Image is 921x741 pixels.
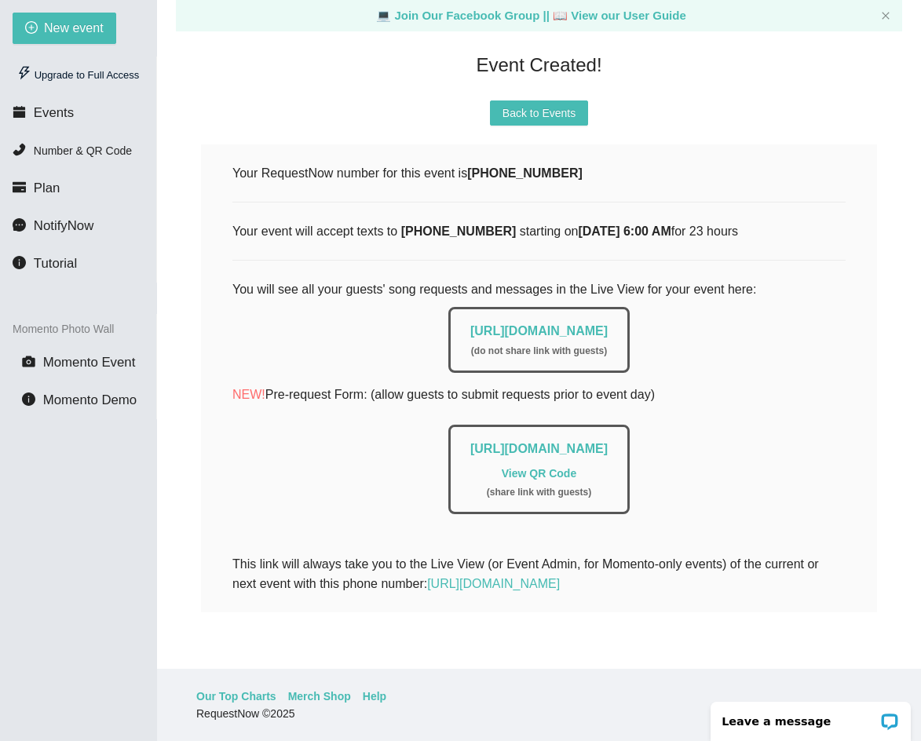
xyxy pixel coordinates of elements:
span: New event [44,18,104,38]
a: [URL][DOMAIN_NAME] [470,442,608,455]
a: Merch Shop [288,688,351,705]
iframe: LiveChat chat widget [700,692,921,741]
span: Your RequestNow number for this event is [232,166,583,180]
span: phone [13,143,26,156]
button: close [881,11,890,21]
span: thunderbolt [17,66,31,80]
button: Back to Events [490,100,588,126]
div: This link will always take you to the Live View (or Event Admin, for Momento-only events) of the ... [232,554,846,593]
a: Help [363,688,386,705]
div: ( share link with guests ) [470,485,608,500]
span: laptop [376,9,391,22]
span: message [13,218,26,232]
div: Your event will accept texts to starting on for 23 hours [232,221,846,241]
span: Plan [34,181,60,195]
div: Event Created! [201,48,877,82]
a: laptop View our User Guide [553,9,686,22]
span: NEW! [232,388,265,401]
div: ( do not share link with guests ) [470,344,608,359]
div: You will see all your guests' song requests and messages in the Live View for your event here: [232,279,846,534]
span: calendar [13,105,26,119]
span: close [881,11,890,20]
span: Momento Demo [43,392,137,407]
p: Pre-request Form: (allow guests to submit requests prior to event day) [232,385,846,404]
a: [URL][DOMAIN_NAME] [427,577,560,590]
a: laptop Join Our Facebook Group || [376,9,553,22]
a: View QR Code [502,467,576,480]
div: Upgrade to Full Access [13,60,144,91]
b: [PHONE_NUMBER] [467,166,583,180]
b: [PHONE_NUMBER] [401,224,517,238]
span: Events [34,105,74,120]
span: plus-circle [25,21,38,36]
b: [DATE] 6:00 AM [578,224,671,238]
span: Back to Events [503,104,576,122]
button: plus-circleNew event [13,13,116,44]
span: credit-card [13,181,26,194]
span: info-circle [22,392,35,406]
span: Number & QR Code [34,144,132,157]
span: NotifyNow [34,218,93,233]
span: laptop [553,9,568,22]
a: [URL][DOMAIN_NAME] [470,324,608,338]
span: camera [22,355,35,368]
div: RequestNow © 2025 [196,705,878,722]
span: info-circle [13,256,26,269]
span: Momento Event [43,355,136,370]
a: Our Top Charts [196,688,276,705]
span: Tutorial [34,256,77,271]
